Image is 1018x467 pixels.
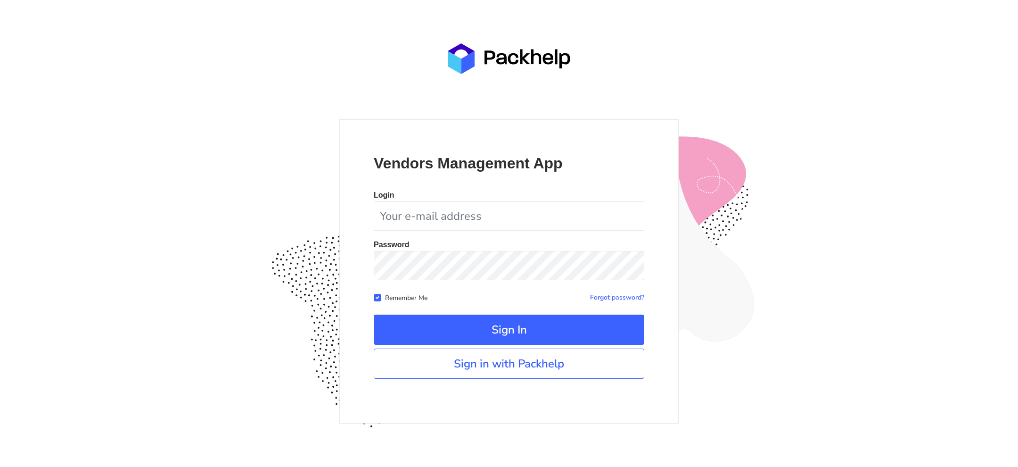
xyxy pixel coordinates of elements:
input: Your e-mail address [374,201,644,231]
a: Sign in with Packhelp [374,349,644,379]
p: Password [374,241,644,249]
a: Forgot password? [590,293,644,302]
p: Login [374,192,644,199]
button: Sign In [374,315,644,345]
p: Vendors Management App [374,154,644,173]
label: Remember Me [385,292,427,302]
